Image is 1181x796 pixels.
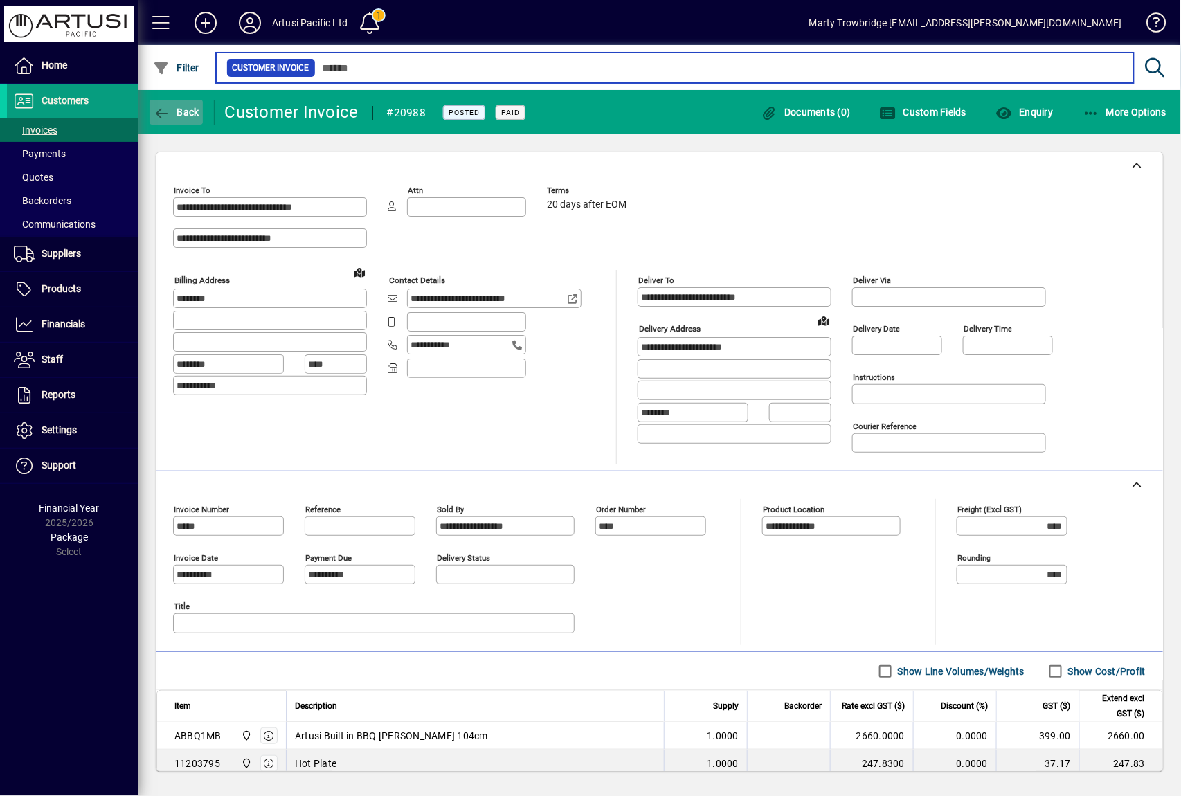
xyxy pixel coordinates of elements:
span: Customer Invoice [233,61,309,75]
mat-label: Sold by [437,505,464,514]
button: Enquiry [992,100,1056,125]
button: Filter [150,55,203,80]
mat-label: Delivery status [437,553,490,563]
mat-label: Attn [408,186,423,195]
a: View on map [813,309,835,332]
span: Reports [42,389,75,400]
span: Invoices [14,125,57,136]
span: Terms [547,186,630,195]
span: Customers [42,95,89,106]
a: Quotes [7,165,138,189]
button: Documents (0) [757,100,854,125]
td: 247.83 [1079,750,1162,777]
div: Marty Trowbridge [EMAIL_ADDRESS][PERSON_NAME][DOMAIN_NAME] [809,12,1122,34]
a: Reports [7,378,138,413]
span: Custom Fields [880,107,967,118]
span: Settings [42,424,77,435]
mat-label: Title [174,601,190,611]
span: Back [153,107,199,118]
a: Home [7,48,138,83]
app-page-header-button: Back [138,100,215,125]
a: Invoices [7,118,138,142]
span: Products [42,283,81,294]
a: Payments [7,142,138,165]
span: Filter [153,62,199,73]
td: 0.0000 [913,722,996,750]
label: Show Cost/Profit [1065,664,1146,678]
div: Artusi Pacific Ltd [272,12,348,34]
a: Suppliers [7,237,138,271]
a: Financials [7,307,138,342]
span: Main Warehouse [237,756,253,771]
span: Suppliers [42,248,81,259]
span: Payments [14,148,66,159]
span: Description [295,698,337,714]
label: Show Line Volumes/Weights [895,664,1025,678]
div: 11203795 [174,757,220,770]
span: Home [42,60,67,71]
span: Documents (0) [761,107,851,118]
mat-label: Deliver To [638,275,674,285]
a: Settings [7,413,138,448]
a: Backorders [7,189,138,212]
span: Rate excl GST ($) [842,698,905,714]
mat-label: Delivery date [853,324,900,334]
a: Support [7,449,138,483]
mat-label: Invoice date [174,553,218,563]
mat-label: Courier Reference [853,422,917,431]
button: Custom Fields [876,100,971,125]
span: Posted [449,108,480,117]
span: Financials [42,318,85,329]
button: Back [150,100,203,125]
mat-label: Delivery time [964,324,1012,334]
td: 399.00 [996,722,1079,750]
div: ABBQ1MB [174,729,222,743]
a: Knowledge Base [1136,3,1164,48]
span: More Options [1083,107,1167,118]
span: Support [42,460,76,471]
a: Products [7,272,138,307]
span: Item [174,698,191,714]
mat-label: Product location [763,505,824,514]
mat-label: Order number [596,505,646,514]
span: Quotes [14,172,53,183]
span: Supply [713,698,739,714]
td: 37.17 [996,750,1079,777]
span: Paid [501,108,520,117]
span: Financial Year [39,503,100,514]
button: Add [183,10,228,35]
mat-label: Reference [305,505,341,514]
div: 2660.0000 [839,729,905,743]
td: 0.0000 [913,750,996,777]
span: Staff [42,354,63,365]
span: Backorder [784,698,822,714]
mat-label: Instructions [853,372,895,382]
span: Extend excl GST ($) [1088,691,1145,721]
td: 2660.00 [1079,722,1162,750]
mat-label: Deliver via [853,275,891,285]
span: 20 days after EOM [547,199,626,210]
div: Customer Invoice [225,101,359,123]
mat-label: Invoice To [174,186,210,195]
mat-label: Freight (excl GST) [957,505,1022,514]
span: 1.0000 [707,757,739,770]
div: #20988 [387,102,426,124]
span: 1.0000 [707,729,739,743]
button: Profile [228,10,272,35]
a: View on map [348,261,370,283]
div: 247.8300 [839,757,905,770]
span: Enquiry [995,107,1053,118]
mat-label: Rounding [957,553,991,563]
span: Communications [14,219,96,230]
a: Staff [7,343,138,377]
mat-label: Payment due [305,553,352,563]
span: Discount (%) [941,698,988,714]
span: Artusi Built in BBQ [PERSON_NAME] 104cm [295,729,488,743]
span: Package [51,532,88,543]
button: More Options [1079,100,1171,125]
span: Hot Plate [295,757,336,770]
a: Communications [7,212,138,236]
span: GST ($) [1043,698,1071,714]
span: Backorders [14,195,71,206]
mat-label: Invoice number [174,505,229,514]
